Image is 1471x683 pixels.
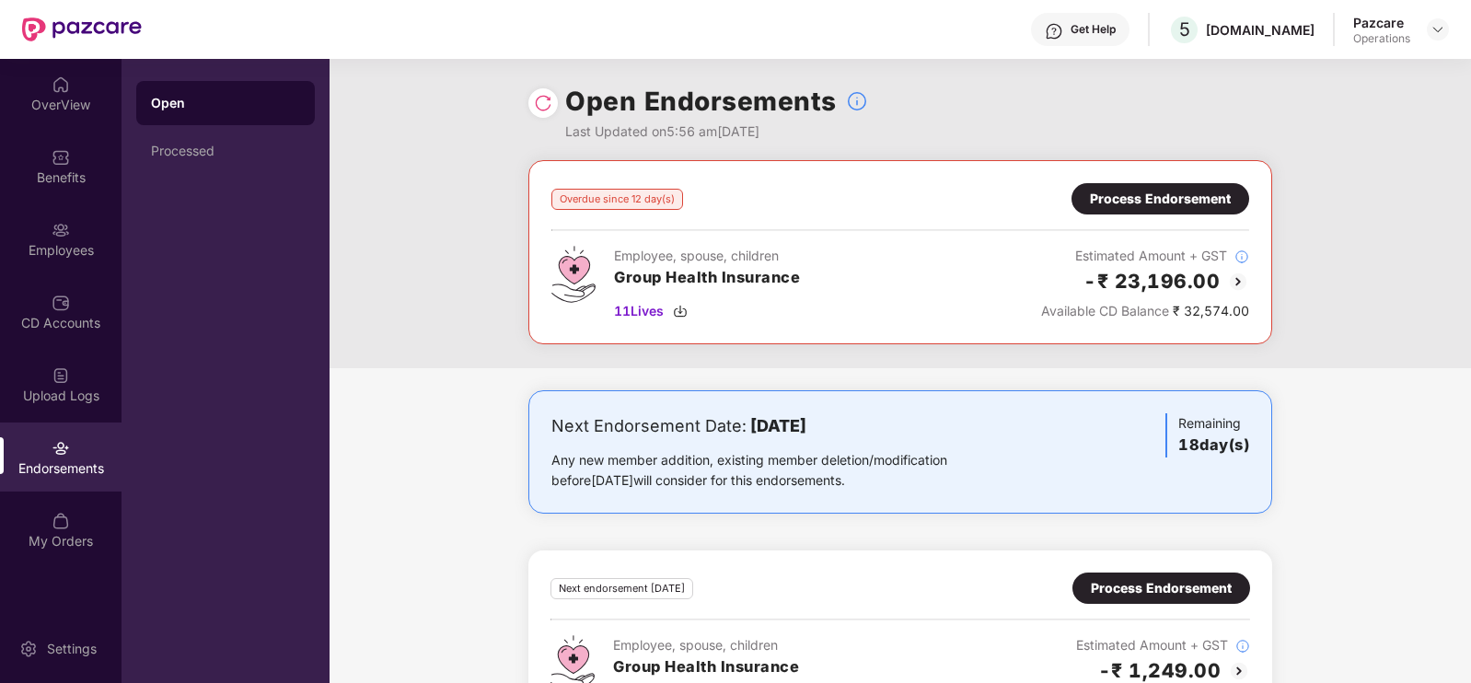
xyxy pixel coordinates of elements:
[750,416,806,435] b: [DATE]
[614,246,800,266] div: Employee, spouse, children
[1071,22,1116,37] div: Get Help
[1165,413,1249,457] div: Remaining
[551,450,1005,491] div: Any new member addition, existing member deletion/modification before [DATE] will consider for th...
[1353,14,1410,31] div: Pazcare
[550,578,693,599] div: Next endorsement [DATE]
[52,366,70,385] img: svg+xml;base64,PHN2ZyBpZD0iVXBsb2FkX0xvZ3MiIGRhdGEtbmFtZT0iVXBsb2FkIExvZ3MiIHhtbG5zPSJodHRwOi8vd3...
[151,94,300,112] div: Open
[52,439,70,457] img: svg+xml;base64,PHN2ZyBpZD0iRW5kb3JzZW1lbnRzIiB4bWxucz0iaHR0cDovL3d3dy53My5vcmcvMjAwMC9zdmciIHdpZH...
[1353,31,1410,46] div: Operations
[613,635,799,655] div: Employee, spouse, children
[1179,18,1190,41] span: 5
[1045,22,1063,41] img: svg+xml;base64,PHN2ZyBpZD0iSGVscC0zMngzMiIgeG1sbnM9Imh0dHA6Ly93d3cudzMub3JnLzIwMDAvc3ZnIiB3aWR0aD...
[1430,22,1445,37] img: svg+xml;base64,PHN2ZyBpZD0iRHJvcGRvd24tMzJ4MzIiIHhtbG5zPSJodHRwOi8vd3d3LnczLm9yZy8yMDAwL3N2ZyIgd2...
[22,17,142,41] img: New Pazcare Logo
[19,640,38,658] img: svg+xml;base64,PHN2ZyBpZD0iU2V0dGluZy0yMHgyMCIgeG1sbnM9Imh0dHA6Ly93d3cudzMub3JnLzIwMDAvc3ZnIiB3aW...
[673,304,688,318] img: svg+xml;base64,PHN2ZyBpZD0iRG93bmxvYWQtMzJ4MzIiIHhtbG5zPSJodHRwOi8vd3d3LnczLm9yZy8yMDAwL3N2ZyIgd2...
[1235,639,1250,654] img: svg+xml;base64,PHN2ZyBpZD0iSW5mb18tXzMyeDMyIiBkYXRhLW5hbWU9IkluZm8gLSAzMngzMiIgeG1sbnM9Imh0dHA6Ly...
[551,189,683,210] div: Overdue since 12 day(s)
[52,221,70,239] img: svg+xml;base64,PHN2ZyBpZD0iRW1wbG95ZWVzIiB4bWxucz0iaHR0cDovL3d3dy53My5vcmcvMjAwMC9zdmciIHdpZHRoPS...
[1227,271,1249,293] img: svg+xml;base64,PHN2ZyBpZD0iQmFjay0yMHgyMCIgeG1sbnM9Imh0dHA6Ly93d3cudzMub3JnLzIwMDAvc3ZnIiB3aWR0aD...
[614,301,664,321] span: 11 Lives
[1041,246,1249,266] div: Estimated Amount + GST
[1041,303,1169,318] span: Available CD Balance
[41,640,102,658] div: Settings
[565,122,868,142] div: Last Updated on 5:56 am[DATE]
[52,75,70,94] img: svg+xml;base64,PHN2ZyBpZD0iSG9tZSIgeG1sbnM9Imh0dHA6Ly93d3cudzMub3JnLzIwMDAvc3ZnIiB3aWR0aD0iMjAiIG...
[613,655,799,679] h3: Group Health Insurance
[1090,189,1231,209] div: Process Endorsement
[1042,635,1250,655] div: Estimated Amount + GST
[614,266,800,290] h3: Group Health Insurance
[1178,434,1249,457] h3: 18 day(s)
[52,512,70,530] img: svg+xml;base64,PHN2ZyBpZD0iTXlfT3JkZXJzIiBkYXRhLW5hbWU9Ik15IE9yZGVycyIgeG1sbnM9Imh0dHA6Ly93d3cudz...
[534,94,552,112] img: svg+xml;base64,PHN2ZyBpZD0iUmVsb2FkLTMyeDMyIiB4bWxucz0iaHR0cDovL3d3dy53My5vcmcvMjAwMC9zdmciIHdpZH...
[1234,249,1249,264] img: svg+xml;base64,PHN2ZyBpZD0iSW5mb18tXzMyeDMyIiBkYXRhLW5hbWU9IkluZm8gLSAzMngzMiIgeG1sbnM9Imh0dHA6Ly...
[565,81,837,122] h1: Open Endorsements
[551,413,1005,439] div: Next Endorsement Date:
[52,148,70,167] img: svg+xml;base64,PHN2ZyBpZD0iQmVuZWZpdHMiIHhtbG5zPSJodHRwOi8vd3d3LnczLm9yZy8yMDAwL3N2ZyIgd2lkdGg9Ij...
[1228,660,1250,682] img: svg+xml;base64,PHN2ZyBpZD0iQmFjay0yMHgyMCIgeG1sbnM9Imh0dHA6Ly93d3cudzMub3JnLzIwMDAvc3ZnIiB3aWR0aD...
[151,144,300,158] div: Processed
[1206,21,1315,39] div: [DOMAIN_NAME]
[1091,578,1232,598] div: Process Endorsement
[1041,301,1249,321] div: ₹ 32,574.00
[1083,266,1220,296] h2: -₹ 23,196.00
[52,294,70,312] img: svg+xml;base64,PHN2ZyBpZD0iQ0RfQWNjb3VudHMiIGRhdGEtbmFtZT0iQ0QgQWNjb3VudHMiIHhtbG5zPSJodHRwOi8vd3...
[551,246,596,303] img: svg+xml;base64,PHN2ZyB4bWxucz0iaHR0cDovL3d3dy53My5vcmcvMjAwMC9zdmciIHdpZHRoPSI0Ny43MTQiIGhlaWdodD...
[846,90,868,112] img: svg+xml;base64,PHN2ZyBpZD0iSW5mb18tXzMyeDMyIiBkYXRhLW5hbWU9IkluZm8gLSAzMngzMiIgeG1sbnM9Imh0dHA6Ly...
